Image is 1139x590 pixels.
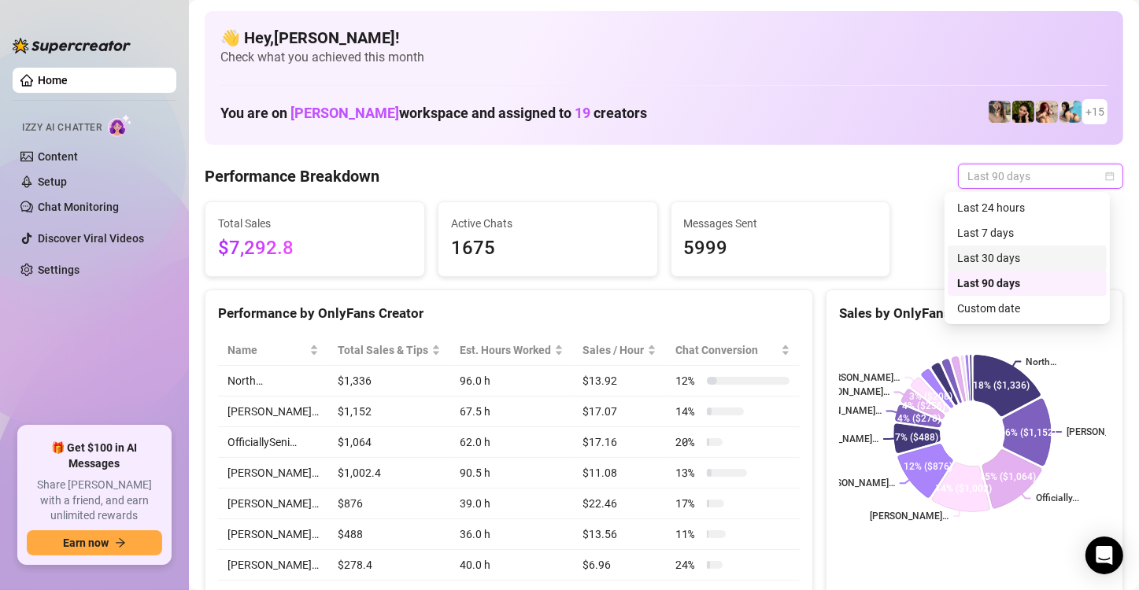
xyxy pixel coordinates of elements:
[328,550,450,581] td: $278.4
[460,341,551,359] div: Est. Hours Worked
[451,234,645,264] span: 1675
[573,519,666,550] td: $13.56
[338,341,428,359] span: Total Sales & Tips
[63,537,109,549] span: Earn now
[328,489,450,519] td: $876
[1036,101,1058,123] img: North (@northnattfree)
[1085,103,1104,120] span: + 15
[573,366,666,396] td: $13.92
[957,300,1097,317] div: Custom date
[218,234,412,264] span: $7,292.8
[803,406,882,417] text: [PERSON_NAME]…
[948,296,1107,321] div: Custom date
[967,164,1114,188] span: Last 90 days
[38,74,68,87] a: Home
[821,372,900,383] text: [PERSON_NAME]…
[450,366,573,396] td: 96.0 h
[115,537,126,548] span: arrow-right
[666,335,799,366] th: Chat Conversion
[450,519,573,550] td: 36.0 h
[957,224,1097,242] div: Last 7 days
[800,433,878,444] text: [PERSON_NAME]…
[1105,171,1115,181] span: calendar
[675,403,701,420] span: 14 %
[38,232,144,245] a: Discover Viral Videos
[684,215,878,232] span: Messages Sent
[870,511,949,522] text: [PERSON_NAME]…
[218,519,328,550] td: [PERSON_NAME]…
[450,427,573,458] td: 62.0 h
[573,396,666,427] td: $17.07
[810,387,889,398] text: [PERSON_NAME]…
[218,335,328,366] th: Name
[957,199,1097,216] div: Last 24 hours
[675,525,701,543] span: 11 %
[450,458,573,489] td: 90.5 h
[957,249,1097,267] div: Last 30 days
[816,478,895,489] text: [PERSON_NAME]…
[227,341,306,359] span: Name
[220,105,647,122] h1: You are on workspace and assigned to creators
[573,489,666,519] td: $22.46
[573,427,666,458] td: $17.16
[218,215,412,232] span: Total Sales
[1059,101,1082,123] img: North (@northnattvip)
[575,105,590,121] span: 19
[205,165,379,187] h4: Performance Breakdown
[218,427,328,458] td: OfficiallySeni…
[218,458,328,489] td: [PERSON_NAME]…
[1085,537,1123,574] div: Open Intercom Messenger
[38,201,119,213] a: Chat Monitoring
[450,396,573,427] td: 67.5 h
[450,489,573,519] td: 39.0 h
[675,495,701,512] span: 17 %
[218,550,328,581] td: [PERSON_NAME]…
[675,433,701,451] span: 20 %
[27,530,162,555] button: Earn nowarrow-right
[839,303,1110,324] div: Sales by OnlyFans Creator
[108,114,132,137] img: AI Chatter
[38,264,80,276] a: Settings
[328,366,450,396] td: $1,336
[675,556,701,573] span: 24 %
[948,245,1107,271] div: Last 30 days
[27,441,162,471] span: 🎁 Get $100 in AI Messages
[573,335,666,366] th: Sales / Hour
[948,195,1107,220] div: Last 24 hours
[989,101,1011,123] img: emilylou (@emilyylouu)
[1012,101,1034,123] img: playfuldimples (@playfuldimples)
[1036,493,1079,504] text: Officially...
[218,303,800,324] div: Performance by OnlyFans Creator
[328,427,450,458] td: $1,064
[27,478,162,524] span: Share [PERSON_NAME] with a friend, and earn unlimited rewards
[948,271,1107,296] div: Last 90 days
[220,27,1108,49] h4: 👋 Hey, [PERSON_NAME] !
[218,366,328,396] td: North…
[220,49,1108,66] span: Check what you achieved this month
[22,120,102,135] span: Izzy AI Chatter
[328,396,450,427] td: $1,152
[675,341,777,359] span: Chat Conversion
[218,489,328,519] td: [PERSON_NAME]…
[675,464,701,481] span: 13 %
[684,234,878,264] span: 5999
[290,105,399,121] span: [PERSON_NAME]
[38,150,78,163] a: Content
[328,335,450,366] th: Total Sales & Tips
[450,550,573,581] td: 40.0 h
[218,396,328,427] td: [PERSON_NAME]…
[573,458,666,489] td: $11.08
[1026,356,1056,367] text: North…
[948,220,1107,245] div: Last 7 days
[582,341,644,359] span: Sales / Hour
[328,458,450,489] td: $1,002.4
[675,372,701,389] span: 12 %
[38,175,67,188] a: Setup
[957,275,1097,292] div: Last 90 days
[328,519,450,550] td: $488
[451,215,645,232] span: Active Chats
[573,550,666,581] td: $6.96
[13,38,131,53] img: logo-BBDzfeDw.svg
